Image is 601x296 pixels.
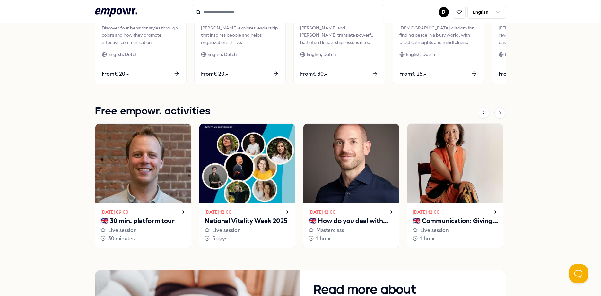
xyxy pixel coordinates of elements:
[309,226,394,234] div: Masterclass
[413,234,498,243] div: 1 hour
[205,226,290,234] div: Live session
[406,51,435,58] span: English, Dutch
[201,24,279,46] div: [PERSON_NAME] explores leadership that inspires people and helps organizations thrive.
[95,123,191,248] a: [DATE] 09:00🇬🇧 30 min. platform tourLive session30 minutes
[201,70,228,78] span: From € 20,-
[399,24,477,46] div: [DEMOGRAPHIC_DATA] wisdom for finding peace in a busy world, with practical insights and mindfuln...
[303,123,399,248] a: [DATE] 12:00🇬🇧 How do you deal with your inner critic?Masterclass1 hour
[309,209,335,216] time: [DATE] 12:00
[100,209,128,216] time: [DATE] 09:00
[309,216,394,226] p: 🇬🇧 How do you deal with your inner critic?
[205,234,290,243] div: 5 days
[95,103,210,119] h1: Free empowr. activities
[569,264,588,283] iframe: Help Scout Beacon - Open
[309,234,394,243] div: 1 hour
[399,70,426,78] span: From € 25,-
[95,124,191,203] img: activity image
[100,226,186,234] div: Live session
[413,216,498,226] p: 🇬🇧 Communication: Giving and receiving feedback
[192,5,384,19] input: Search for products, categories or subcategories
[205,216,290,226] p: National Vitality Week 2025
[407,124,503,203] img: activity image
[407,123,503,248] a: [DATE] 12:00🇬🇧 Communication: Giving and receiving feedbackLive session1 hour
[300,70,327,78] span: From € 30,-
[205,209,231,216] time: [DATE] 12:00
[499,70,525,78] span: From € 35,-
[207,51,237,58] span: English, Dutch
[199,123,295,248] a: [DATE] 12:00National Vitality Week 2025Live session5 days
[100,234,186,243] div: 30 minutes
[108,51,137,58] span: English, Dutch
[499,24,577,46] div: [PERSON_NAME]' Good to Great reveals timeless success principles based on research into companies...
[505,51,534,58] span: English, Dutch
[102,24,180,46] div: Discover four behavior styles through colors and how they promote effective communication.
[303,124,399,203] img: activity image
[413,209,440,216] time: [DATE] 12:00
[307,51,336,58] span: English, Dutch
[413,226,498,234] div: Live session
[100,216,186,226] p: 🇬🇧 30 min. platform tour
[102,70,129,78] span: From € 20,-
[439,7,449,17] button: D
[199,124,295,203] img: activity image
[300,24,378,46] div: [PERSON_NAME] and [PERSON_NAME] translate powerful battlefield leadership lessons into applicable...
